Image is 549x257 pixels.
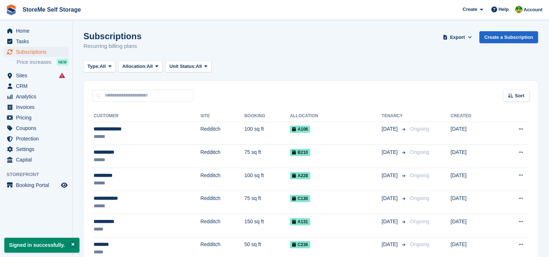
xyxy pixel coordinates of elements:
a: menu [4,155,69,165]
span: Allocation: [122,63,147,70]
span: [DATE] [382,125,399,133]
span: Booking Portal [16,180,60,190]
a: menu [4,26,69,36]
span: CRM [16,81,60,91]
a: StoreMe Self Storage [20,4,84,16]
span: [DATE] [382,148,399,156]
p: Recurring billing plans [83,42,142,50]
th: Customer [92,110,200,122]
span: Ongoing [410,149,429,155]
span: A131 [290,218,310,225]
a: menu [4,91,69,102]
span: Pricing [16,113,60,123]
span: A228 [290,172,310,179]
div: NEW [57,58,69,66]
td: Redditch [200,145,244,168]
i: Smart entry sync failures have occurred [59,73,65,78]
button: Allocation: All [118,61,163,73]
a: menu [4,36,69,46]
span: Tasks [16,36,60,46]
span: Ongoing [410,219,429,224]
h1: Subscriptions [83,31,142,41]
a: Price increases NEW [17,58,69,66]
span: Type: [87,63,100,70]
span: [DATE] [382,195,399,202]
span: Help [499,6,509,13]
th: Booking [244,110,290,122]
span: [DATE] [382,241,399,248]
td: Redditch [200,214,244,237]
a: menu [4,134,69,144]
td: 75 sq ft [244,145,290,168]
span: Ongoing [410,126,429,132]
td: [DATE] [451,168,496,191]
span: All [100,63,106,70]
span: [DATE] [382,218,399,225]
img: stora-icon-8386f47178a22dfd0bd8f6a31ec36ba5ce8667c1dd55bd0f319d3a0aa187defe.svg [6,4,17,15]
img: StorMe [515,6,523,13]
th: Site [200,110,244,122]
a: menu [4,144,69,154]
span: Storefront [7,171,72,178]
span: All [147,63,153,70]
th: Created [451,110,496,122]
span: Invoices [16,102,60,112]
a: menu [4,70,69,81]
td: Redditch [200,122,244,145]
span: Capital [16,155,60,165]
span: Unit Status: [169,63,196,70]
span: A106 [290,126,310,133]
span: Subscriptions [16,47,60,57]
a: menu [4,113,69,123]
span: All [196,63,202,70]
a: menu [4,102,69,112]
td: [DATE] [451,122,496,145]
span: Sites [16,70,60,81]
td: Redditch [200,168,244,191]
span: Analytics [16,91,60,102]
span: Ongoing [410,172,429,178]
th: Allocation [290,110,382,122]
button: Export [442,31,474,43]
span: Ongoing [410,195,429,201]
span: Settings [16,144,60,154]
a: menu [4,180,69,190]
td: 100 sq ft [244,168,290,191]
span: Protection [16,134,60,144]
span: Account [524,6,542,13]
span: [DATE] [382,172,399,179]
td: 150 sq ft [244,214,290,237]
a: Create a Subscription [479,31,538,43]
button: Unit Status: All [165,61,212,73]
a: menu [4,81,69,91]
td: [DATE] [451,214,496,237]
td: 100 sq ft [244,122,290,145]
a: menu [4,123,69,133]
td: 75 sq ft [244,191,290,214]
a: Preview store [60,181,69,189]
span: Ongoing [410,241,429,247]
span: Home [16,26,60,36]
span: Coupons [16,123,60,133]
th: Tenancy [382,110,407,122]
td: Redditch [200,191,244,214]
span: B210 [290,149,310,156]
p: Signed in successfully. [4,238,79,253]
span: Sort [515,92,524,99]
button: Type: All [83,61,115,73]
span: Export [450,34,465,41]
span: Create [463,6,477,13]
span: C236 [290,241,310,248]
span: C130 [290,195,310,202]
td: [DATE] [451,191,496,214]
span: Price increases [17,59,52,66]
td: [DATE] [451,145,496,168]
a: menu [4,47,69,57]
